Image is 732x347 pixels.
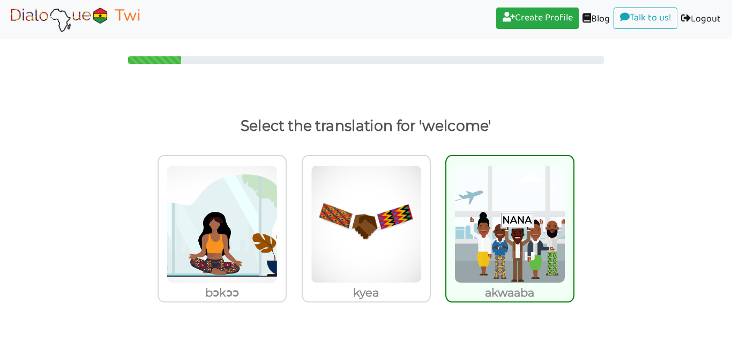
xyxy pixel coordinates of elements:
[454,165,565,283] img: akwaaba-named-common3.png
[8,6,143,33] img: Select Course Page
[496,8,579,29] a: Create Profile
[159,283,286,302] p: bɔkɔɔ
[446,283,573,302] p: akwaaba
[167,165,278,283] img: yoga-calm-girl.png
[677,8,724,32] a: Logout
[614,8,677,29] a: Talk to us!
[18,113,714,139] p: Select the translation for 'welcome'
[579,8,614,32] a: Blog
[303,283,430,302] p: kyea
[311,165,422,283] img: greetings.jpg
